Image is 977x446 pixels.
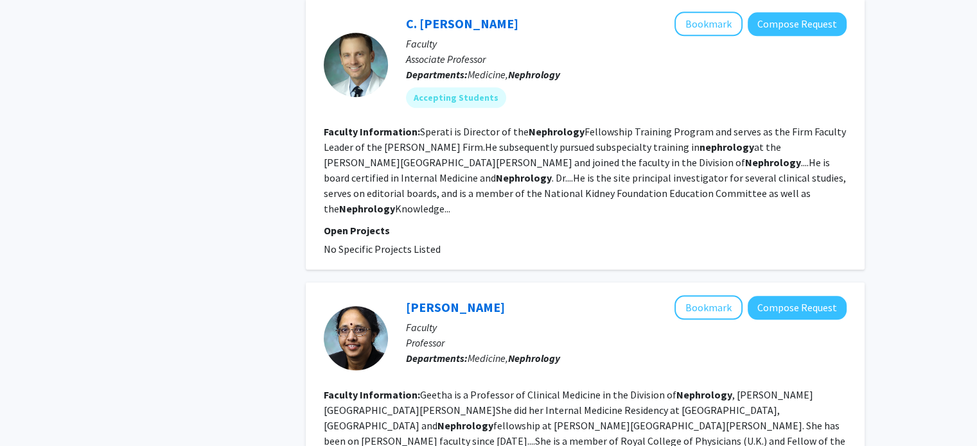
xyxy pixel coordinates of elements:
[10,388,55,436] iframe: Chat
[406,15,518,31] a: C. [PERSON_NAME]
[674,12,743,36] button: Add C. John Sperati to Bookmarks
[406,320,847,335] p: Faculty
[508,68,560,81] b: Nephrology
[748,296,847,320] button: Compose Request to Duvuru Geetha
[529,125,585,138] b: Nephrology
[468,68,560,81] span: Medicine,
[406,87,506,108] mat-chip: Accepting Students
[406,36,847,51] p: Faculty
[406,335,847,350] p: Professor
[437,419,493,432] b: Nephrology
[406,68,468,81] b: Departments:
[676,388,732,401] b: Nephrology
[674,295,743,320] button: Add Duvuru Geetha to Bookmarks
[324,223,847,238] p: Open Projects
[406,51,847,67] p: Associate Professor
[406,299,505,315] a: [PERSON_NAME]
[496,171,552,184] b: Nephrology
[324,388,420,401] b: Faculty Information:
[745,156,801,169] b: Nephrology
[324,243,441,255] span: No Specific Projects Listed
[339,202,395,215] b: Nephrology
[508,352,560,365] b: Nephrology
[468,352,560,365] span: Medicine,
[700,141,754,153] b: nephrology
[324,125,846,215] fg-read-more: Sperati is Director of the Fellowship Training Program and serves as the Firm Faculty Leader of t...
[748,12,847,36] button: Compose Request to C. John Sperati
[406,352,468,365] b: Departments:
[324,125,420,138] b: Faculty Information:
